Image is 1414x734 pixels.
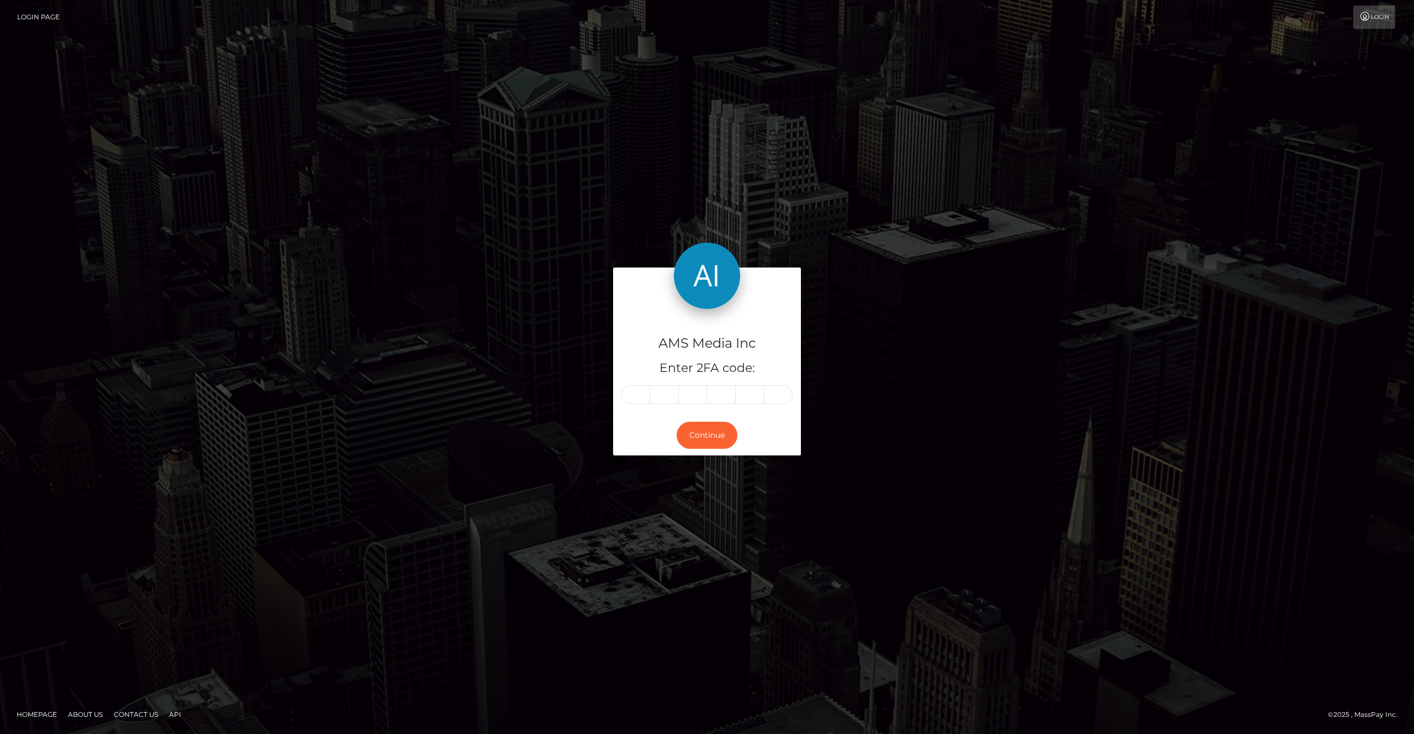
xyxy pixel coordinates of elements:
[1328,709,1406,721] div: © 2025 , MassPay Inc.
[621,334,793,353] h4: AMS Media Inc
[674,243,740,309] img: AMS Media Inc
[64,706,107,723] a: About Us
[621,360,793,377] h5: Enter 2FA code:
[165,706,186,723] a: API
[677,422,737,449] button: Continue
[12,706,61,723] a: Homepage
[109,706,162,723] a: Contact Us
[1353,6,1395,29] a: Login
[17,6,60,29] a: Login Page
